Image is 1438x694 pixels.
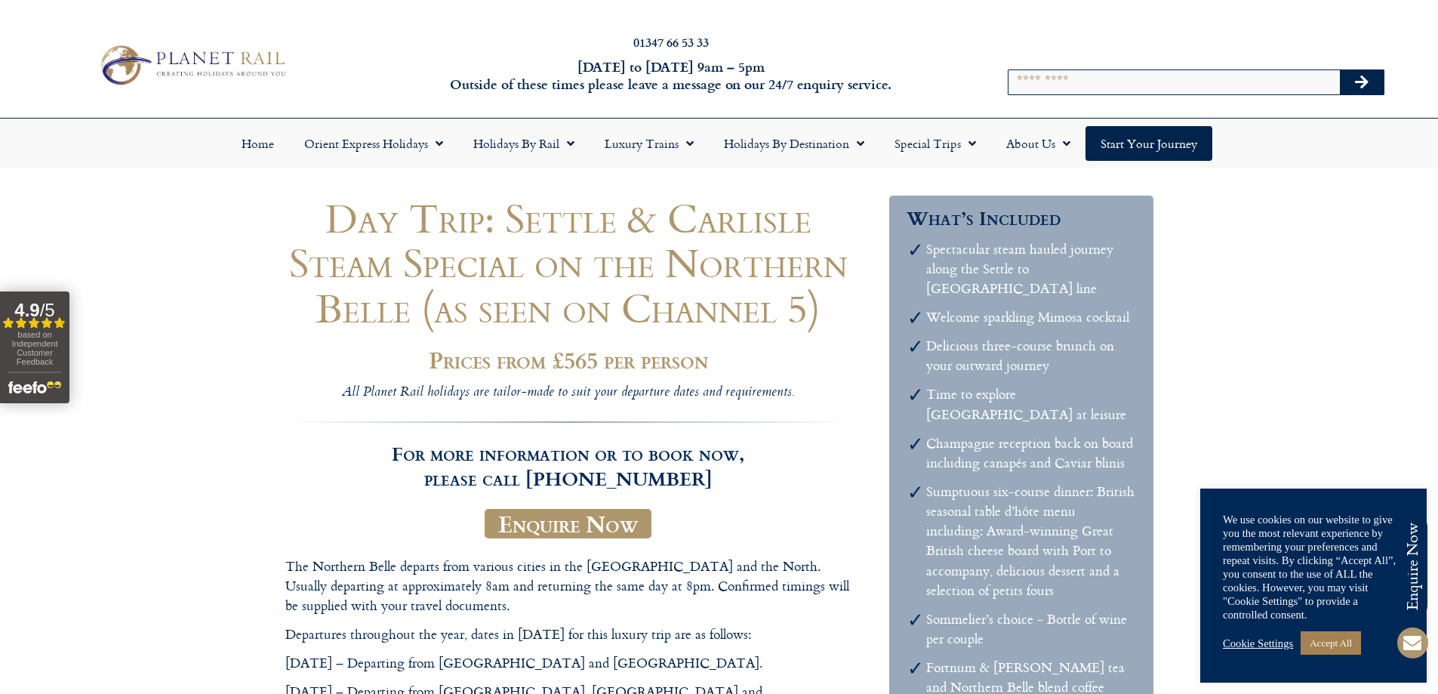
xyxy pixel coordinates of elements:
a: 01347 66 53 33 [633,33,709,51]
h6: [DATE] to [DATE] 9am – 5pm Outside of these times please leave a message on our 24/7 enquiry serv... [387,58,955,94]
a: Special Trips [879,126,991,161]
a: Holidays by Destination [709,126,879,161]
a: About Us [991,126,1085,161]
a: Holidays by Rail [458,126,590,161]
nav: Menu [8,126,1430,161]
img: Planet Rail Train Holidays Logo [93,41,291,89]
div: We use cookies on our website to give you the most relevant experience by remembering your prefer... [1223,513,1404,622]
a: Luxury Trains [590,126,709,161]
button: Search [1340,70,1384,94]
a: Start your Journey [1085,126,1212,161]
a: Home [226,126,289,161]
a: Orient Express Holidays [289,126,458,161]
a: Cookie Settings [1223,637,1293,650]
a: Accept All [1301,631,1361,655]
